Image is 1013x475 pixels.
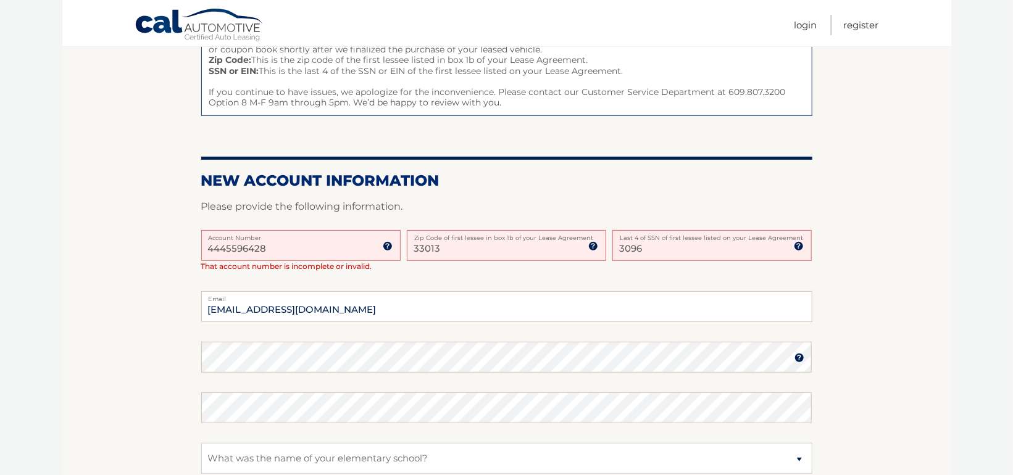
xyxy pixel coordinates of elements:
[407,230,606,261] input: Zip Code
[794,353,804,363] img: tooltip.svg
[612,230,812,240] label: Last 4 of SSN of first lessee listed on your Lease Agreement
[201,291,812,301] label: Email
[383,241,393,251] img: tooltip.svg
[201,291,812,322] input: Email
[201,198,812,215] p: Please provide the following information.
[209,54,252,65] strong: Zip Code:
[794,15,817,35] a: Login
[201,230,401,261] input: Account Number
[201,262,372,271] span: That account number is incomplete or invalid.
[135,8,264,44] a: Cal Automotive
[201,230,401,240] label: Account Number
[407,230,606,240] label: Zip Code of first lessee in box 1b of your Lease Agreement
[844,15,879,35] a: Register
[794,241,804,251] img: tooltip.svg
[209,65,259,76] strong: SSN or EIN:
[201,171,812,190] h2: New Account Information
[588,241,598,251] img: tooltip.svg
[201,5,812,117] span: Some things to keep in mind when creating your profile. This is an 11 digit number starting with ...
[612,230,812,261] input: SSN or EIN (last 4 digits only)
